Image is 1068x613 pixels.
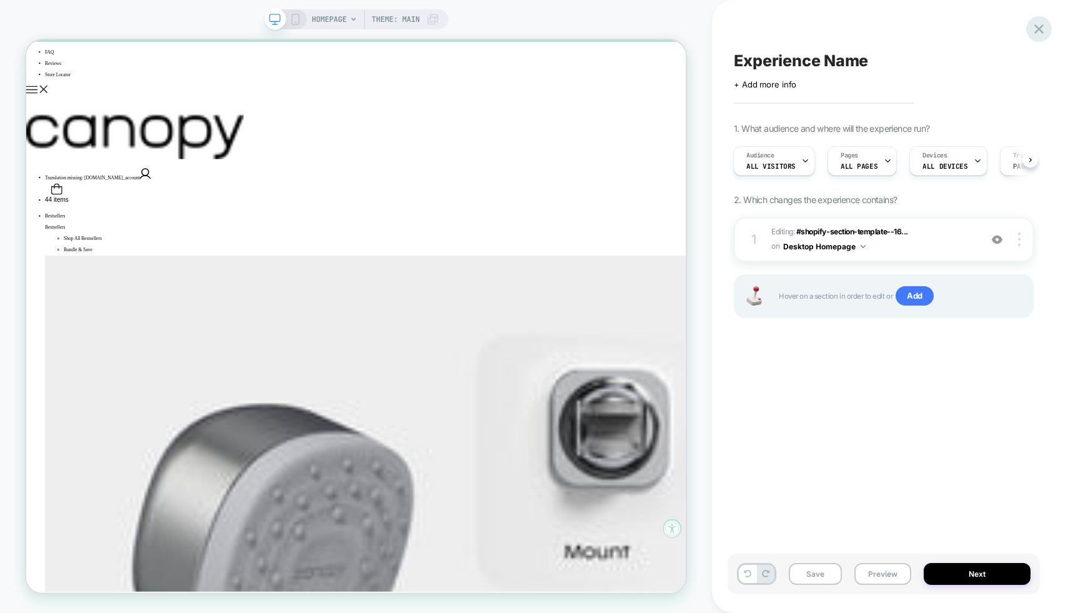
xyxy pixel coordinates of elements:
span: Translation missing: [DOMAIN_NAME]_account [25,180,151,187]
img: Joystick [741,286,766,306]
span: Add [896,286,934,306]
a: Bestsellers [25,231,52,238]
span: on [771,239,779,253]
span: Bundle & Save [50,276,88,283]
span: + Add more info [734,79,796,89]
button: Preview [854,563,911,585]
span: 2. Which changes the experience contains? [734,194,897,205]
span: Theme: MAIN [372,9,420,29]
span: Trigger [1013,151,1037,160]
span: Experience Name [734,51,868,70]
a: FAQ [25,12,37,19]
span: Audience [746,151,774,160]
span: Bestsellers [25,246,52,253]
span: Editing : [771,225,974,254]
div: 1 [748,228,760,251]
a: Reviews [25,27,46,34]
button: Next [924,563,1031,585]
button: Save [789,563,842,585]
button: Desktop Homepage [783,239,866,254]
span: Devices [922,151,947,160]
span: ALL PAGES [841,162,878,171]
img: close [1018,232,1021,246]
span: ALL DEVICES [922,162,967,171]
span: Shop All Bestsellers [50,261,101,268]
a: Translation missing: [DOMAIN_NAME]_account [25,180,166,187]
img: down arrow [861,245,866,248]
img: crossed eye [992,234,1002,245]
span: Hover on a section in order to edit or [779,286,1020,306]
button: Open Cart Drawer - 4 items [25,191,56,217]
span: All Visitors [746,162,796,171]
a: Store Locator [25,42,59,49]
span: Page Load [1013,162,1050,171]
span: 4 [25,208,29,217]
span: 1. What audience and where will the experience run? [734,123,929,134]
span: HOMEPAGE [312,9,347,29]
span: Pages [841,151,858,160]
span: 4 items [29,208,56,217]
span: #shopify-section-template--16... [796,227,908,236]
